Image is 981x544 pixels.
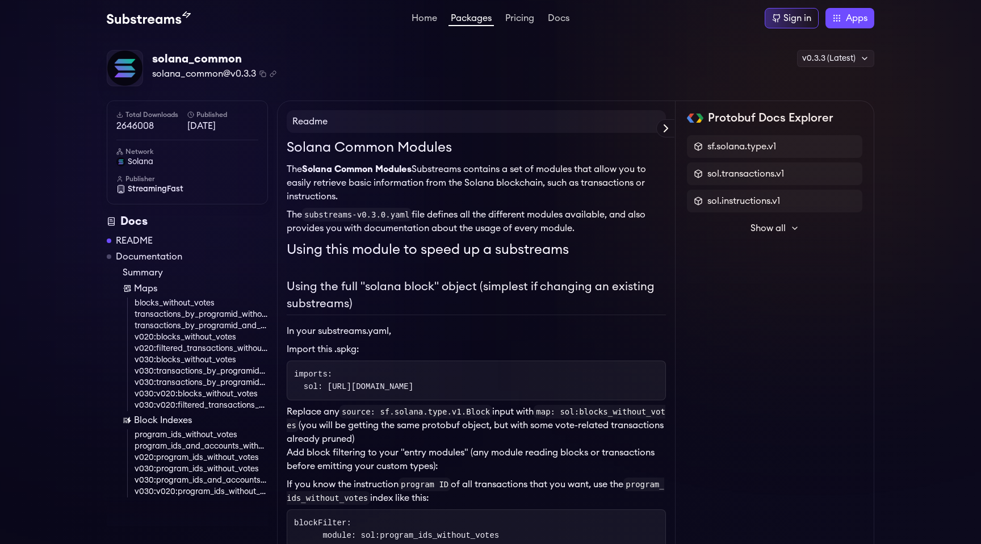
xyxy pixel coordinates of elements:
div: Sign in [783,11,811,25]
a: solana [116,156,258,168]
a: Packages [448,14,494,26]
span: solana [128,156,153,168]
a: v030:v020:filtered_transactions_without_votes [135,400,268,411]
a: README [116,234,153,248]
span: sol.instructions.v1 [707,194,780,208]
p: Add block filtering to your "entry modules" (any module reading blocks or transactions before emi... [287,446,666,473]
a: Documentation [116,250,182,263]
a: v030:transactions_by_programid_and_account_without_votes [135,377,268,388]
a: Docs [546,14,572,25]
h2: Protobuf Docs Explorer [708,110,833,126]
a: v030:program_ids_without_votes [135,463,268,475]
a: v020:program_ids_without_votes [135,452,268,463]
h4: Readme [287,110,666,133]
code: program ID [399,478,451,491]
a: v030:v020:blocks_without_votes [135,388,268,400]
div: solana_common [152,51,276,67]
span: sf.solana.type.v1 [707,140,776,153]
a: v030:transactions_by_programid_without_votes [135,366,268,377]
div: Docs [107,214,268,229]
a: Block Indexes [123,413,268,427]
strong: Solana Common Modules [302,165,412,174]
code: source: sf.solana.type.v1.Block [339,405,492,419]
img: Map icon [123,284,132,293]
span: StreamingFast [128,183,183,195]
img: Block Index icon [123,416,132,425]
a: blocks_without_votes [135,298,268,309]
h6: Network [116,147,258,156]
p: In your substreams.yaml, [287,324,666,338]
p: If you know the instruction of all transactions that you want, use the index like this: [287,478,666,505]
img: solana [116,157,125,166]
a: Sign in [765,8,819,28]
span: Apps [846,11,867,25]
button: Copy .spkg link to clipboard [270,70,276,77]
span: solana_common@v0.3.3 [152,67,256,81]
a: Summary [123,266,268,279]
a: v030:blocks_without_votes [135,354,268,366]
h2: Using the full "solana block" object (simplest if changing an existing substreams) [287,278,666,315]
p: Replace any input with (you will be getting the same protobuf object, but with some vote-related ... [287,405,666,446]
h1: Solana Common Modules [287,137,666,158]
a: v020:blocks_without_votes [135,332,268,343]
span: sol.transactions.v1 [707,167,784,181]
h6: Total Downloads [116,110,187,119]
code: program_ids_without_votes [287,478,664,505]
code: map: sol:blocks_without_votes [287,405,665,432]
img: Protobuf [687,114,703,123]
a: transactions_by_programid_without_votes [135,309,268,320]
span: Show all [751,221,786,235]
h6: Publisher [116,174,258,183]
button: Copy package name and version [259,70,266,77]
a: Pricing [503,14,536,25]
a: Home [409,14,439,25]
span: 2646008 [116,119,187,133]
span: [DATE] [187,119,258,133]
h6: Published [187,110,258,119]
a: v020:filtered_transactions_without_votes [135,343,268,354]
img: Package Logo [107,51,142,86]
img: Substream's logo [107,11,191,25]
code: imports: sol: [URL][DOMAIN_NAME] [294,370,413,391]
h1: Using this module to speed up a substreams [287,240,666,260]
a: program_ids_and_accounts_without_votes [135,441,268,452]
button: Show all [687,217,862,240]
a: v030:v020:program_ids_without_votes [135,486,268,497]
a: StreamingFast [116,183,258,195]
a: v030:program_ids_and_accounts_without_votes [135,475,268,486]
a: Maps [123,282,268,295]
p: The file defines all the different modules available, and also provides you with documentation ab... [287,208,666,235]
code: substreams-v0.3.0.yaml [302,208,412,221]
a: program_ids_without_votes [135,429,268,441]
div: v0.3.3 (Latest) [797,50,874,67]
li: Import this .spkg: [287,342,666,356]
p: The Substreams contains a set of modules that allow you to easily retrieve basic information from... [287,162,666,203]
a: transactions_by_programid_and_account_without_votes [135,320,268,332]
